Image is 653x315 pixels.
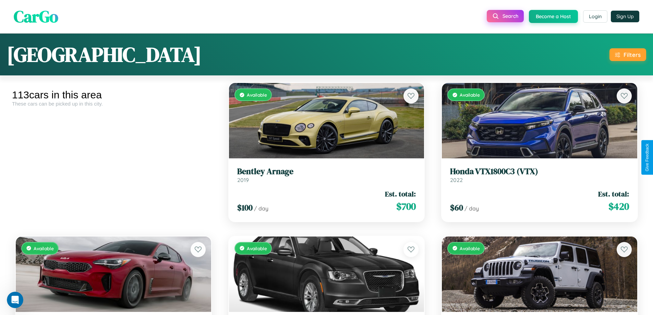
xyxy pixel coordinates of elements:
h3: Bentley Arnage [237,167,416,177]
span: Available [460,245,480,251]
span: $ 60 [450,202,463,213]
iframe: Intercom live chat [7,292,23,308]
button: Sign Up [611,11,639,22]
div: Filters [624,51,641,58]
span: $ 420 [608,199,629,213]
span: Available [247,245,267,251]
span: 2019 [237,177,249,183]
a: Bentley Arnage2019 [237,167,416,183]
div: 113 cars in this area [12,89,215,101]
div: These cars can be picked up in this city. [12,101,215,107]
span: Est. total: [598,189,629,199]
span: $ 700 [396,199,416,213]
span: 2022 [450,177,463,183]
button: Search [487,10,524,22]
span: Est. total: [385,189,416,199]
button: Filters [609,48,646,61]
span: Available [247,92,267,98]
span: $ 100 [237,202,253,213]
a: Honda VTX1800C3 (VTX)2022 [450,167,629,183]
h3: Honda VTX1800C3 (VTX) [450,167,629,177]
div: Give Feedback [645,144,650,171]
button: Become a Host [529,10,578,23]
h1: [GEOGRAPHIC_DATA] [7,40,202,69]
span: Search [503,13,518,19]
span: / day [254,205,268,212]
span: CarGo [14,5,58,28]
button: Login [583,10,607,23]
span: Available [460,92,480,98]
span: / day [464,205,479,212]
span: Available [34,245,54,251]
